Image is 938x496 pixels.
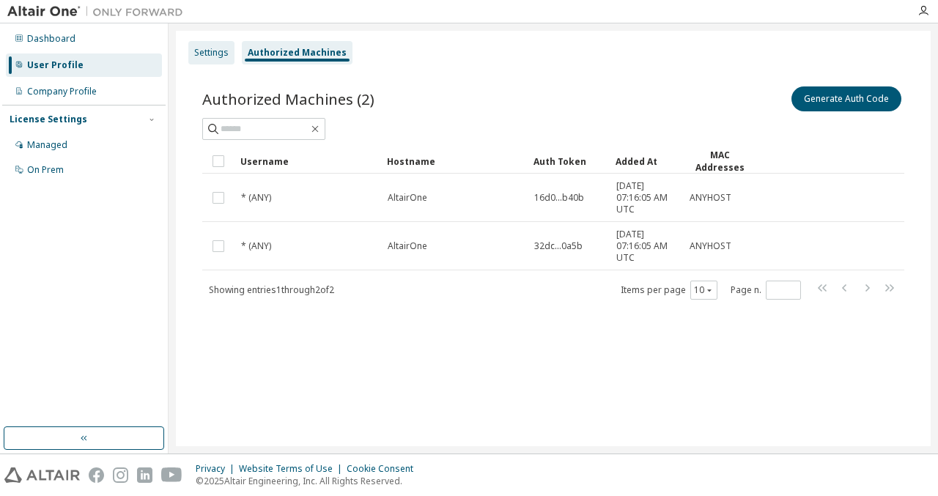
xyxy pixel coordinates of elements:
[27,59,84,71] div: User Profile
[731,281,801,300] span: Page n.
[690,192,731,204] span: ANYHOST
[347,463,422,475] div: Cookie Consent
[27,33,75,45] div: Dashboard
[621,281,717,300] span: Items per page
[194,47,229,59] div: Settings
[689,149,750,174] div: MAC Addresses
[240,149,375,173] div: Username
[791,86,901,111] button: Generate Auth Code
[690,240,731,252] span: ANYHOST
[694,284,714,296] button: 10
[161,467,182,483] img: youtube.svg
[616,149,677,173] div: Added At
[616,229,676,264] span: [DATE] 07:16:05 AM UTC
[616,180,676,215] span: [DATE] 07:16:05 AM UTC
[241,192,271,204] span: * (ANY)
[113,467,128,483] img: instagram.svg
[534,240,583,252] span: 32dc...0a5b
[202,89,374,109] span: Authorized Machines (2)
[534,192,584,204] span: 16d0...b40b
[196,475,422,487] p: © 2025 Altair Engineering, Inc. All Rights Reserved.
[27,139,67,151] div: Managed
[27,164,64,176] div: On Prem
[137,467,152,483] img: linkedin.svg
[27,86,97,97] div: Company Profile
[388,192,427,204] span: AltairOne
[241,240,271,252] span: * (ANY)
[248,47,347,59] div: Authorized Machines
[239,463,347,475] div: Website Terms of Use
[89,467,104,483] img: facebook.svg
[10,114,87,125] div: License Settings
[4,467,80,483] img: altair_logo.svg
[7,4,191,19] img: Altair One
[196,463,239,475] div: Privacy
[388,240,427,252] span: AltairOne
[209,284,334,296] span: Showing entries 1 through 2 of 2
[387,149,522,173] div: Hostname
[533,149,604,173] div: Auth Token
